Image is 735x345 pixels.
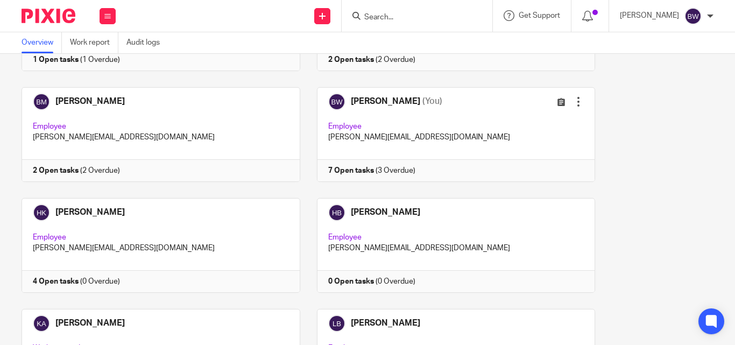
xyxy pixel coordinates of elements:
[126,32,168,53] a: Audit logs
[684,8,702,25] img: svg%3E
[519,12,560,19] span: Get Support
[70,32,118,53] a: Work report
[363,13,460,23] input: Search
[620,10,679,21] p: [PERSON_NAME]
[22,9,75,23] img: Pixie
[22,32,62,53] a: Overview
